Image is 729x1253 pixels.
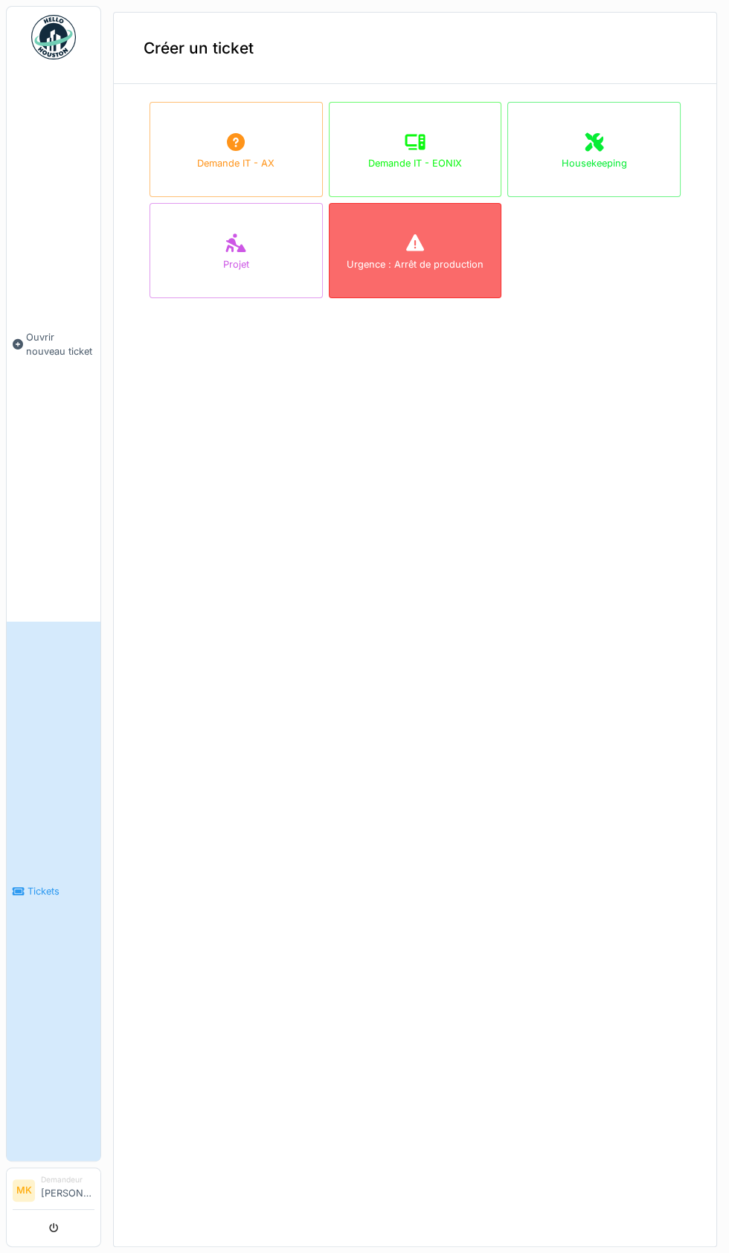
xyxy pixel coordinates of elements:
[7,68,100,622] a: Ouvrir nouveau ticket
[41,1174,94,1185] div: Demandeur
[562,156,627,170] div: Housekeeping
[223,257,249,271] div: Projet
[28,884,94,898] span: Tickets
[26,330,94,358] span: Ouvrir nouveau ticket
[13,1174,94,1210] a: MK Demandeur[PERSON_NAME]
[114,13,716,84] div: Créer un ticket
[7,622,100,1162] a: Tickets
[13,1179,35,1202] li: MK
[368,156,462,170] div: Demande IT - EONIX
[347,257,484,271] div: Urgence : Arrêt de production
[197,156,274,170] div: Demande IT - AX
[41,1174,94,1206] li: [PERSON_NAME]
[31,15,76,59] img: Badge_color-CXgf-gQk.svg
